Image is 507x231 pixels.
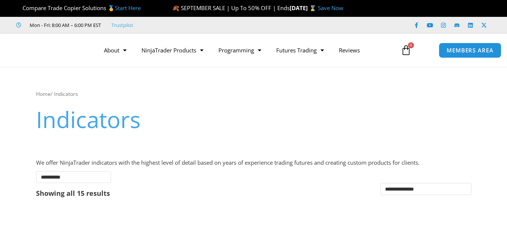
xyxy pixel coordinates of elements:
[36,190,110,197] p: Showing all 15 results
[380,183,471,195] select: Shop order
[36,104,471,135] h1: Indicators
[408,42,414,48] span: 0
[390,39,423,61] a: 0
[318,4,343,12] a: Save Now
[96,42,134,59] a: About
[290,4,318,12] strong: [DATE] ⌛
[36,89,471,99] nav: Breadcrumb
[36,90,51,97] a: Home
[134,42,211,59] a: NinjaTrader Products
[16,4,141,12] span: Compare Trade Copier Solutions 🥇
[331,42,367,59] a: Reviews
[172,4,290,12] span: 🍂 SEPTEMBER SALE | Up To 50% OFF | Ends
[28,21,101,30] span: Mon - Fri: 8:00 AM – 6:00 PM EST
[10,37,91,64] img: LogoAI | Affordable Indicators – NinjaTrader
[115,4,141,12] a: Start Here
[211,42,269,59] a: Programming
[447,48,493,53] span: MEMBERS AREA
[96,42,396,59] nav: Menu
[439,43,501,58] a: MEMBERS AREA
[17,5,22,11] img: 🏆
[269,42,331,59] a: Futures Trading
[111,21,133,30] a: Trustpilot
[36,158,471,168] p: We offer NinjaTrader indicators with the highest level of detail based on years of experience tra...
